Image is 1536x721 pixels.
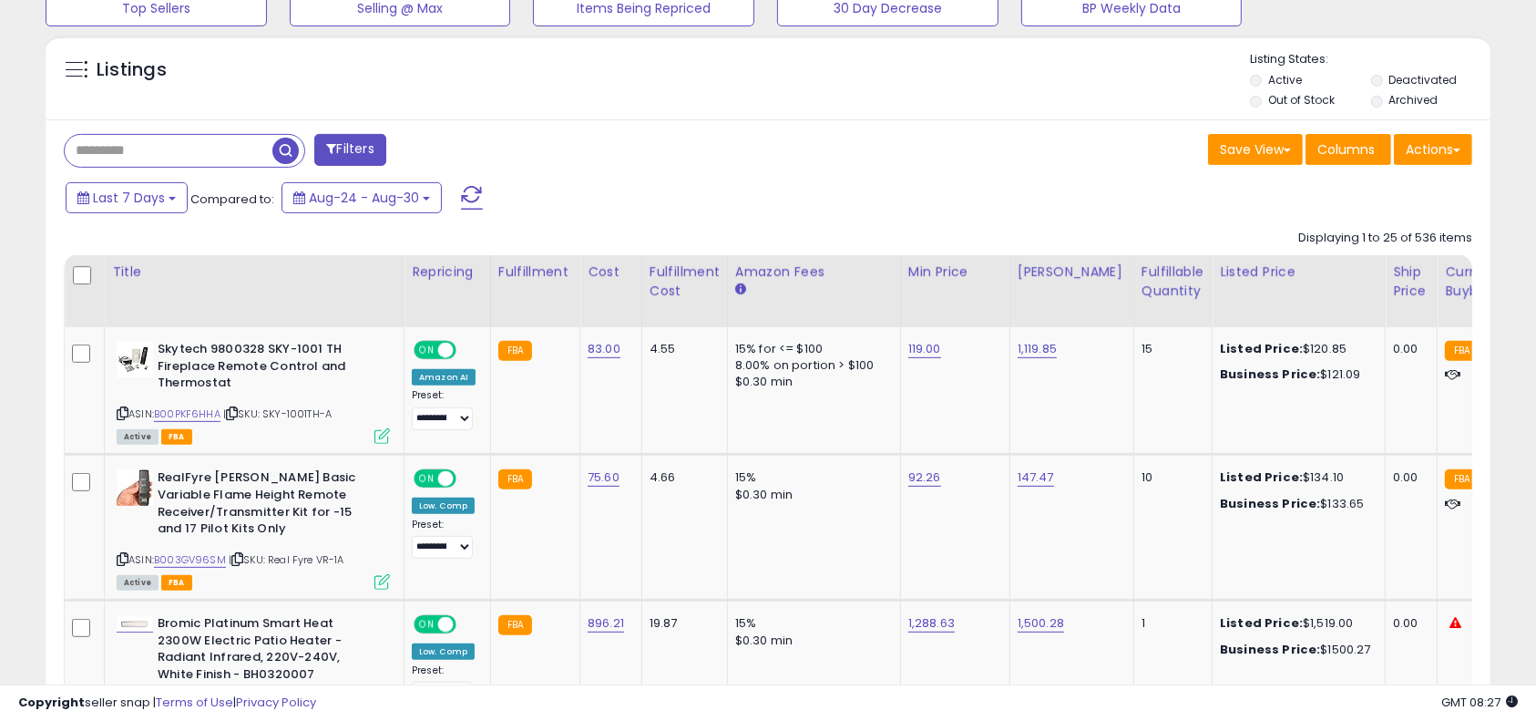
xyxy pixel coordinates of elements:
div: Fulfillable Quantity [1142,263,1204,301]
b: Listed Price: [1220,340,1303,357]
div: Preset: [412,389,476,430]
span: Compared to: [190,191,274,208]
a: Terms of Use [156,694,233,711]
div: 19.87 [650,615,713,632]
a: 1,288.63 [908,614,955,633]
a: 896.21 [588,614,624,633]
div: 8.00% on portion > $100 [735,357,886,374]
div: 0.00 [1393,469,1423,486]
div: 15% [735,469,886,486]
div: Ship Price [1393,263,1429,301]
div: $1500.27 [1220,642,1371,658]
div: Min Price [908,263,1002,282]
a: B00PKF6HHA [154,407,220,422]
span: Columns [1317,140,1375,159]
label: Active [1268,72,1302,88]
div: [PERSON_NAME] [1018,263,1126,282]
small: FBA [1445,469,1479,489]
div: Listed Price [1220,263,1377,282]
span: OFF [454,343,483,358]
div: Fulfillment [498,263,572,282]
img: 41neEHKZCQL._SL40_.jpg [117,341,153,377]
span: ON [415,617,438,633]
div: $120.85 [1220,341,1371,357]
b: Listed Price: [1220,614,1303,632]
a: 83.00 [588,340,620,358]
div: Fulfillment Cost [650,263,720,301]
div: 15% [735,615,886,632]
span: FBA [161,575,192,591]
label: Deactivated [1388,72,1457,88]
div: $133.65 [1220,496,1371,512]
div: 15% for <= $100 [735,341,886,357]
div: ASIN: [117,469,390,588]
a: 119.00 [908,340,941,358]
span: OFF [454,617,483,633]
span: Aug-24 - Aug-30 [309,189,419,207]
a: Privacy Policy [236,694,316,711]
div: Amazon AI [412,369,476,386]
div: Cost [588,263,634,282]
span: 2025-09-7 08:27 GMT [1441,694,1518,711]
small: FBA [498,615,532,635]
a: 92.26 [908,469,941,487]
div: 10 [1142,469,1198,486]
span: ON [415,343,438,358]
b: Business Price: [1220,641,1320,658]
p: Listing States: [1250,51,1490,68]
div: 0.00 [1393,341,1423,357]
small: FBA [498,341,532,361]
span: OFF [454,471,483,487]
b: Business Price: [1220,366,1320,383]
img: 41ugwVM97wL._SL40_.jpg [117,469,153,506]
span: | SKU: SKY-1001TH-A [223,407,332,421]
span: All listings currently available for purchase on Amazon [117,575,159,591]
small: Amazon Fees. [735,282,746,298]
a: 1,500.28 [1018,614,1064,633]
small: FBA [1445,341,1479,361]
a: 147.47 [1018,469,1054,487]
div: $134.10 [1220,469,1371,486]
div: Displaying 1 to 25 of 536 items [1298,230,1472,247]
b: Listed Price: [1220,469,1303,486]
button: Last 7 Days [66,182,188,213]
span: FBA [161,429,192,445]
small: FBA [498,469,532,489]
div: Low. Comp [412,498,475,514]
div: Preset: [412,519,476,560]
h5: Listings [97,57,167,83]
div: 4.55 [650,341,713,357]
label: Archived [1388,92,1438,108]
div: Title [112,263,396,282]
div: ASIN: [117,341,390,442]
button: Filters [314,134,385,166]
div: Preset: [412,664,476,706]
button: Columns [1306,134,1391,165]
span: Last 7 Days [93,189,165,207]
div: $1,519.00 [1220,615,1371,632]
div: $0.30 min [735,487,886,503]
button: Aug-24 - Aug-30 [282,182,442,213]
div: Amazon Fees [735,263,893,282]
div: Low. Comp [412,644,475,660]
div: $121.09 [1220,366,1371,383]
a: 75.60 [588,469,620,487]
b: RealFyre [PERSON_NAME] Basic Variable Flame Height Remote Receiver/Transmitter Kit for -15 and 17... [158,469,379,541]
div: 4.66 [650,469,713,486]
a: B003GV96SM [154,552,226,568]
label: Out of Stock [1268,92,1335,108]
div: $0.30 min [735,374,886,390]
div: $0.30 min [735,633,886,649]
span: | SKU: Real Fyre VR-1A [229,552,344,567]
div: 1 [1142,615,1198,632]
span: ON [415,471,438,487]
b: Bromic Platinum Smart Heat 2300W Electric Patio Heater - Radiant Infrared, 220V-240V, White Finis... [158,615,379,687]
b: Business Price: [1220,495,1320,512]
div: Repricing [412,263,483,282]
span: All listings currently available for purchase on Amazon [117,429,159,445]
button: Save View [1208,134,1303,165]
img: 11qC4mfwVuL._SL40_.jpg [117,616,153,632]
a: 1,119.85 [1018,340,1057,358]
b: Skytech 9800328 SKY-1001 TH Fireplace Remote Control and Thermostat [158,341,379,397]
div: seller snap | | [18,695,316,712]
